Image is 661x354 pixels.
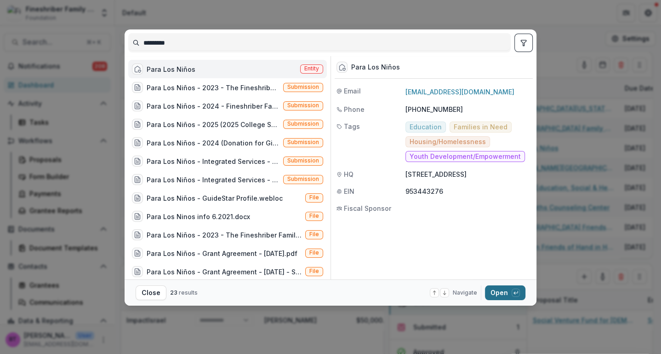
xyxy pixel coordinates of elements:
span: Housing/Homelessness [410,138,486,146]
span: Entity [304,65,319,72]
span: Tags [344,122,360,131]
span: Submission [287,102,319,109]
p: [PHONE_NUMBER] [405,104,531,114]
p: 953443276 [405,186,531,196]
div: Para Los Niños [147,64,195,74]
button: Open [485,285,525,300]
span: File [309,194,319,201]
span: Youth Development/Empowerment [410,153,521,161]
span: Fiscal Sponsor [344,203,391,213]
span: Education [410,123,442,131]
div: Para Los Ninos info 6.2021.docx [147,212,250,221]
span: File [309,213,319,219]
span: Submission [287,84,319,90]
div: Para Los Niños - 2024 (Donation for Gift Cards for Incoming College Students) [147,138,279,148]
span: Submission [287,121,319,127]
p: [STREET_ADDRESS] [405,169,531,179]
div: Para Los Niños - Integrated Services - YR 2022 [147,157,279,166]
button: toggle filters [514,34,533,52]
span: HQ [344,169,353,179]
span: File [309,231,319,238]
span: Email [344,86,361,96]
div: Para Los Niños - Grant Agreement - [DATE] - Signed.pdf [147,267,302,277]
div: Para Los Niños - Grant Agreement - [DATE].pdf [147,249,297,258]
span: Submission [287,157,319,164]
span: results [179,289,198,296]
span: Submission [287,139,319,145]
div: Para Los Niños - 2023 - The Fineshriber Family Foundation Grant Proposal Current 2023 - Program ... [147,230,302,240]
span: Phone [344,104,365,114]
button: Close [136,285,166,300]
span: File [309,268,319,274]
a: [EMAIL_ADDRESS][DOMAIN_NAME] [405,88,514,96]
div: Para Los Niños - 2025 (2025 College Send off donation) [147,120,279,129]
span: Families in Need [454,123,507,131]
span: Navigate [453,289,477,297]
span: 23 [170,289,177,296]
div: Para Los Niños - 2023 - The Fineshriber Family Foundation Grant Proposal Current 2023 - Program o... [147,83,279,93]
span: EIN [344,186,354,196]
span: File [309,250,319,256]
div: Para Los Niños - GuideStar Profile.webloc [147,193,283,203]
div: Para Los Niños - 2024 - Fineshriber Family Foundation Grant Proposal 2024 Current Partner - Progr... [147,101,279,111]
div: Para Los Niños [351,64,400,71]
div: Para Los Niños - Integrated Services - YR 2021 [147,175,279,185]
span: Submission [287,176,319,182]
